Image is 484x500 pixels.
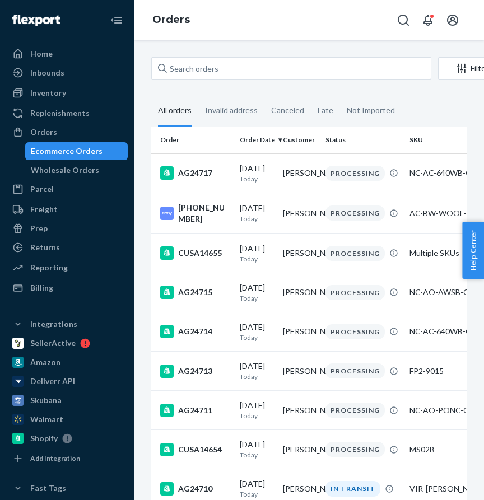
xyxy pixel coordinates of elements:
div: Parcel [30,184,54,195]
div: PROCESSING [325,166,385,181]
div: CUSA14655 [160,246,231,260]
td: [PERSON_NAME] [278,233,322,273]
img: Flexport logo [12,15,60,26]
div: CUSA14654 [160,443,231,456]
div: PROCESSING [325,324,385,339]
p: Today [240,254,274,264]
div: Invalid address [205,96,258,125]
div: [DATE] [240,203,274,223]
a: Ecommerce Orders [25,142,128,160]
th: Order [151,127,235,153]
div: Fast Tags [30,483,66,494]
div: Add Integration [30,454,80,463]
p: Today [240,214,274,223]
ol: breadcrumbs [143,4,199,36]
a: Orders [7,123,128,141]
div: Inbounds [30,67,64,78]
p: Today [240,411,274,420]
p: Today [240,333,274,342]
div: Inventory [30,87,66,99]
div: [DATE] [240,163,274,184]
div: Deliverr API [30,376,75,387]
th: Status [321,127,405,153]
div: [DATE] [240,361,274,381]
a: Orders [152,13,190,26]
th: Order Date [235,127,278,153]
div: AG24714 [160,325,231,338]
div: Wholesale Orders [31,165,99,176]
td: [PERSON_NAME] [278,430,322,469]
a: Wholesale Orders [25,161,128,179]
div: PROCESSING [325,246,385,261]
a: Reporting [7,259,128,277]
p: Today [240,293,274,303]
a: Billing [7,279,128,297]
button: Close Navigation [105,9,128,31]
div: PROCESSING [325,442,385,457]
div: [DATE] [240,478,274,499]
div: Replenishments [30,108,90,119]
div: Integrations [30,319,77,330]
button: Fast Tags [7,479,128,497]
div: Shopify [30,433,58,444]
div: Orders [30,127,57,138]
div: Walmart [30,414,63,425]
input: Search orders [151,57,431,80]
div: Not Imported [347,96,395,125]
div: [DATE] [240,282,274,303]
div: [DATE] [240,321,274,342]
div: Billing [30,282,53,293]
button: Open notifications [417,9,439,31]
td: [PERSON_NAME] [278,352,322,391]
div: Customer [283,135,317,144]
div: AG24713 [160,365,231,378]
div: [PHONE_NUMBER] [160,202,231,225]
a: Returns [7,239,128,256]
a: Parcel [7,180,128,198]
div: Canceled [271,96,304,125]
div: SellerActive [30,338,76,349]
a: Amazon [7,353,128,371]
td: [PERSON_NAME] [278,312,322,351]
div: Returns [30,242,60,253]
td: [PERSON_NAME] [278,153,322,193]
a: Deliverr API [7,372,128,390]
div: PROCESSING [325,403,385,418]
a: Inbounds [7,64,128,82]
div: AG24715 [160,286,231,299]
div: Ecommerce Orders [31,146,103,157]
div: Reporting [30,262,68,273]
a: Walmart [7,410,128,428]
a: Prep [7,219,128,237]
button: Integrations [7,315,128,333]
div: Freight [30,204,58,215]
a: Skubana [7,391,128,409]
button: Open Search Box [392,9,415,31]
div: Amazon [30,357,61,368]
div: AG24710 [160,482,231,496]
td: [PERSON_NAME] [278,193,322,233]
td: [PERSON_NAME] [278,391,322,430]
div: Late [318,96,333,125]
div: IN TRANSIT [325,481,380,496]
a: Replenishments [7,104,128,122]
div: AG24711 [160,404,231,417]
div: Prep [30,223,48,234]
div: PROCESSING [325,363,385,378]
div: AG24717 [160,166,231,180]
p: Today [240,450,274,460]
td: [PERSON_NAME] [278,273,322,312]
p: Today [240,489,274,499]
p: Today [240,372,274,381]
a: Shopify [7,429,128,447]
a: SellerActive [7,334,128,352]
button: Help Center [462,222,484,279]
div: [DATE] [240,439,274,460]
p: Today [240,174,274,184]
div: PROCESSING [325,205,385,221]
a: Inventory [7,84,128,102]
div: PROCESSING [325,285,385,300]
iframe: Opens a widget where you can chat to one of our agents [411,466,473,494]
a: Home [7,45,128,63]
